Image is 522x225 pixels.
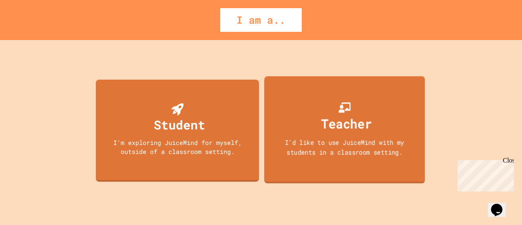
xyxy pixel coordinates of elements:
iframe: chat widget [488,192,514,217]
div: I am a.. [220,8,302,32]
div: Teacher [321,114,372,133]
div: I'd like to use JuiceMind with my students in a classroom setting. [272,137,417,156]
iframe: chat widget [454,157,514,192]
div: Student [154,116,205,134]
div: Chat with us now!Close [3,3,56,52]
div: I'm exploring JuiceMind for myself, outside of a classroom setting. [104,138,251,156]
